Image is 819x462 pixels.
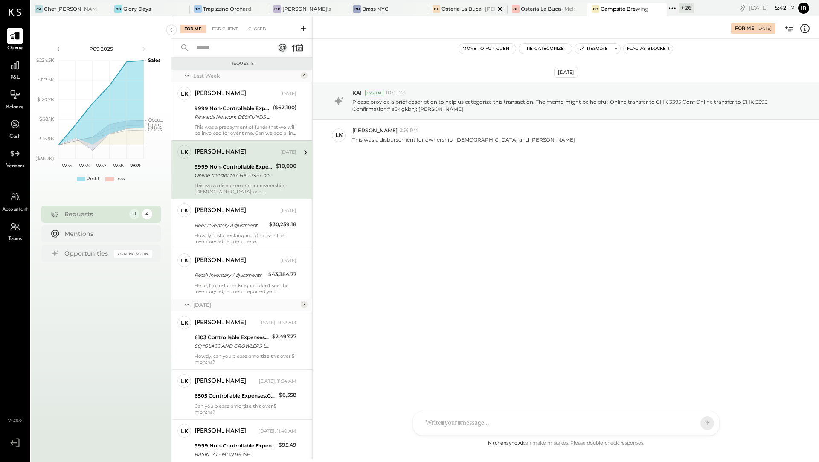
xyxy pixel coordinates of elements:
[195,124,296,136] div: This was a prepayment of funds that we will be invoiced for over time. Can we add a line to the b...
[40,136,54,142] text: $15.9K
[0,145,29,170] a: Vendors
[195,206,246,215] div: [PERSON_NAME]
[7,45,23,52] span: Queue
[352,89,362,96] span: KAI
[259,378,296,385] div: [DATE], 11:34 AM
[37,96,54,102] text: $120.2K
[203,5,251,12] div: Trapizzino Orchard
[195,148,246,157] div: [PERSON_NAME]
[194,5,202,13] div: TO
[269,220,296,229] div: $30,259.18
[181,256,188,264] div: LK
[0,189,29,214] a: Accountant
[195,282,296,294] div: Hello, I'm just checking in. I don't see the inventory adjustment reported yet.
[114,250,152,258] div: Coming Soon
[123,5,151,12] div: Glory Days
[87,176,99,183] div: Profit
[78,163,89,169] text: W36
[142,209,152,219] div: 4
[35,5,43,13] div: CA
[195,427,246,436] div: [PERSON_NAME]
[181,90,188,98] div: LK
[352,136,575,143] p: This was a disbursement for ownership, [DEMOGRAPHIC_DATA] and [PERSON_NAME]
[195,392,276,400] div: 6505 Controllable Expenses:General & Administrative Expenses:Accounting & Bookkeeping
[352,98,789,113] p: Please provide a brief description to help us categorize this transaction. The memo might be help...
[0,28,29,52] a: Queue
[64,230,148,238] div: Mentions
[268,270,296,279] div: $43,384.77
[8,235,22,243] span: Teams
[195,353,296,365] div: Howdy, can you please amortize this over 5 months?
[195,163,273,171] div: 9999 Non-Controllable Expenses:Other Income and Expenses:To Be Classified P&L
[0,218,29,243] a: Teams
[113,163,123,169] text: W38
[301,301,308,308] div: 7
[735,25,754,32] div: For Me
[273,5,281,13] div: Mo
[44,5,97,12] div: Chef [PERSON_NAME]'s Vineyard Restaurant
[181,427,188,435] div: LK
[115,176,125,183] div: Loss
[148,125,162,131] text: OPEX
[624,44,673,54] button: Flag as Blocker
[0,116,29,141] a: Cash
[365,90,383,96] div: System
[195,342,270,350] div: SQ *GLASS AND GROWLERS LL
[195,171,273,180] div: Online transfer to CHK 3395 Conf Online transfer to CHK 3395 Confirmation# a5xigkbnj; [GEOGRAPHIC...
[195,221,267,230] div: Beer Inventory Adjustment
[148,127,162,133] text: COGS
[512,5,520,13] div: OL
[280,90,296,97] div: [DATE]
[195,104,270,113] div: 9999 Non-Controllable Expenses:Other Income and Expenses:To Be Classified P&L
[193,301,299,308] div: [DATE]
[181,148,188,156] div: LK
[301,72,308,79] div: 4
[352,127,398,134] span: [PERSON_NAME]
[797,1,810,15] button: Ir
[280,149,296,156] div: [DATE]
[195,256,246,265] div: [PERSON_NAME]
[521,5,574,12] div: Osteria La Buca- Melrose
[64,249,110,258] div: Opportunities
[195,450,276,459] div: BASIN 141 - MONTROSE
[10,74,20,82] span: P&L
[2,206,28,214] span: Accountant
[273,103,296,112] div: ($62,100)
[459,44,516,54] button: Move to for client
[62,163,72,169] text: W35
[195,333,270,342] div: 6103 Controllable Expenses:Direct Operating Expenses:Glassware, [GEOGRAPHIC_DATA] & Flatware
[272,332,296,341] div: $2,497.27
[757,26,772,32] div: [DATE]
[39,116,54,122] text: $68.1K
[601,5,648,12] div: Campsite Brewing
[195,271,266,279] div: Retail Inventory Adjustments
[575,44,611,54] button: Resolve
[181,206,188,215] div: LK
[35,155,54,161] text: ($36.2K)
[96,163,106,169] text: W37
[441,5,495,12] div: Osteria La Buca- [PERSON_NAME][GEOGRAPHIC_DATA]
[258,428,296,435] div: [DATE], 11:40 AM
[244,25,270,33] div: Closed
[208,25,242,33] div: For Client
[195,442,276,450] div: 9999 Non-Controllable Expenses:Other Income and Expenses:To Be Classified P&L
[279,441,296,449] div: $95.49
[65,45,137,52] div: P09 2025
[195,319,246,327] div: [PERSON_NAME]
[362,5,389,12] div: Brass NYC
[195,183,296,195] div: This was a disbursement for ownership, [DEMOGRAPHIC_DATA] and [PERSON_NAME]
[114,5,122,13] div: GD
[38,77,54,83] text: $172.3K
[554,67,578,78] div: [DATE]
[280,207,296,214] div: [DATE]
[276,162,296,170] div: $10,000
[433,5,440,13] div: OL
[279,391,296,399] div: $6,558
[280,257,296,264] div: [DATE]
[6,163,24,170] span: Vendors
[400,127,418,134] span: 2:56 PM
[353,5,361,13] div: BN
[130,163,140,169] text: W39
[0,57,29,82] a: P&L
[148,57,161,63] text: Sales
